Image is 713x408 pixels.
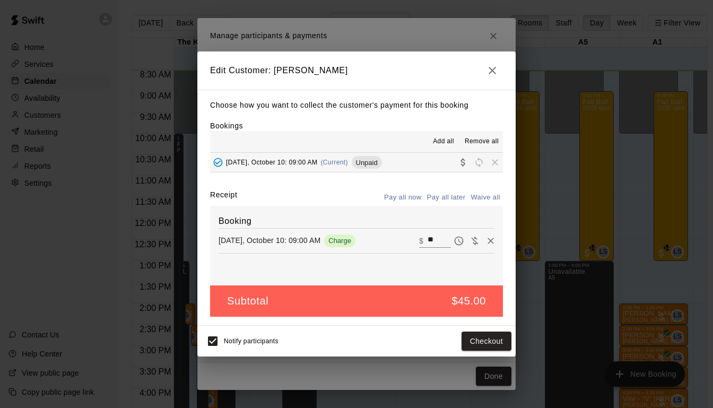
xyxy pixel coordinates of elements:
[451,294,486,308] h5: $45.00
[424,189,468,206] button: Pay all later
[465,136,499,147] span: Remove all
[226,159,317,166] span: [DATE], October 10: 09:00 AM
[427,133,460,150] button: Add all
[197,51,516,90] h2: Edit Customer: [PERSON_NAME]
[219,214,494,228] h6: Booking
[219,235,320,246] p: [DATE], October 10: 09:00 AM
[471,158,487,166] span: Reschedule
[352,159,382,167] span: Unpaid
[467,236,483,245] span: Waive payment
[227,294,268,308] h5: Subtotal
[483,233,499,249] button: Remove
[433,136,454,147] span: Add all
[224,337,279,345] span: Notify participants
[210,189,237,206] label: Receipt
[210,99,503,112] p: Choose how you want to collect the customer's payment for this booking
[210,121,243,130] label: Bookings
[451,236,467,245] span: Pay later
[320,159,348,166] span: (Current)
[455,158,471,166] span: Collect payment
[460,133,503,150] button: Remove all
[468,189,503,206] button: Waive all
[324,237,355,245] span: Charge
[210,153,503,172] button: Added - Collect Payment[DATE], October 10: 09:00 AM(Current)UnpaidCollect paymentRescheduleRemove
[462,332,511,351] button: Checkout
[419,236,423,246] p: $
[381,189,424,206] button: Pay all now
[210,154,226,170] button: Added - Collect Payment
[487,158,503,166] span: Remove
